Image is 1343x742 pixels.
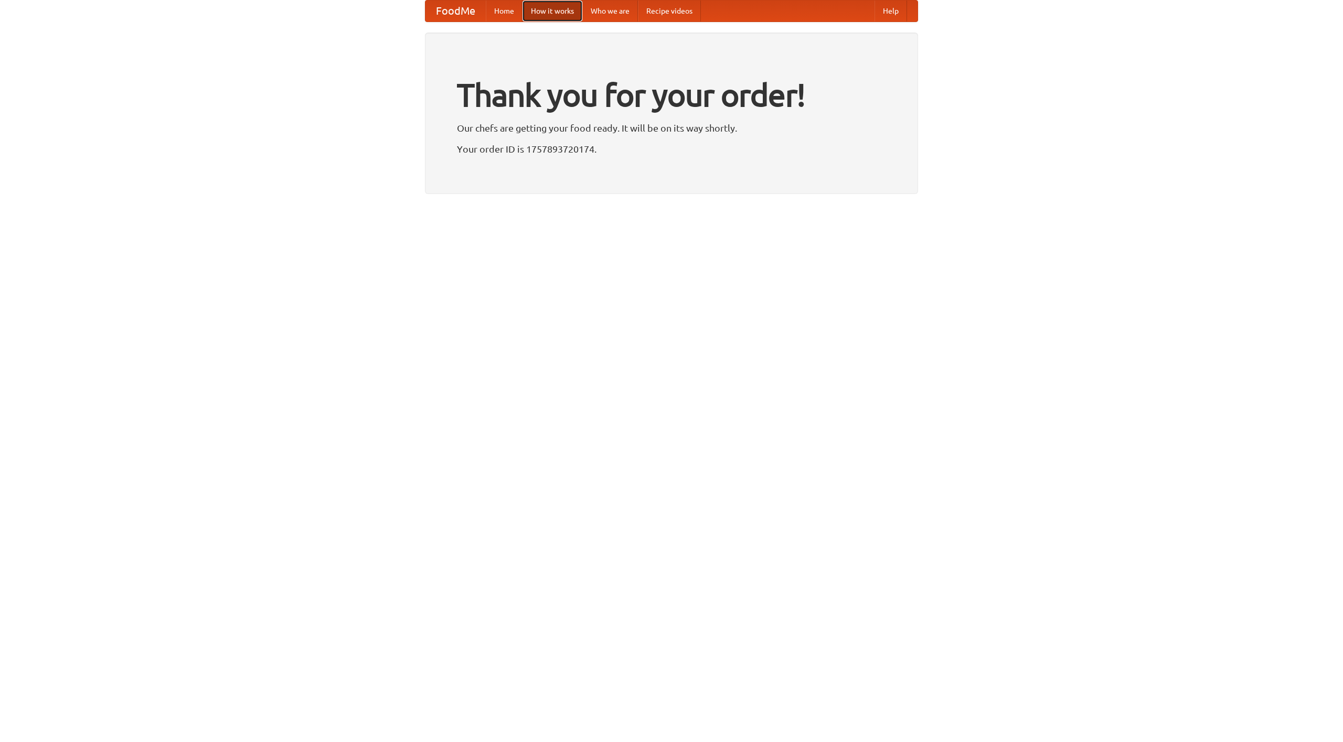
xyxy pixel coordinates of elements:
[523,1,582,21] a: How it works
[457,120,886,136] p: Our chefs are getting your food ready. It will be on its way shortly.
[486,1,523,21] a: Home
[582,1,638,21] a: Who we are
[425,1,486,21] a: FoodMe
[875,1,907,21] a: Help
[638,1,701,21] a: Recipe videos
[457,70,886,120] h1: Thank you for your order!
[457,141,886,157] p: Your order ID is 1757893720174.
